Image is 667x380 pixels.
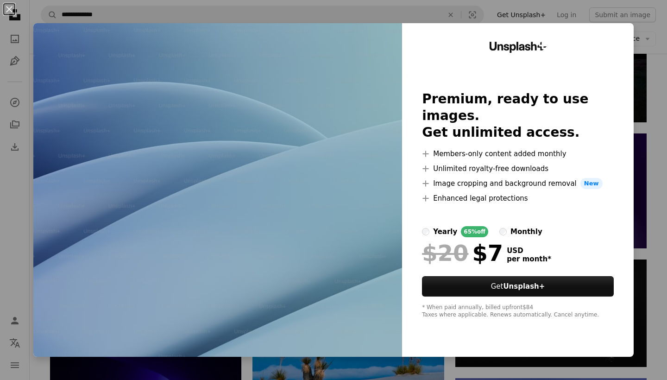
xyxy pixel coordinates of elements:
li: Unlimited royalty-free downloads [422,163,614,174]
span: New [580,178,603,189]
span: USD [507,247,551,255]
span: $20 [422,241,468,265]
span: per month * [507,255,551,263]
li: Enhanced legal protections [422,193,614,204]
input: yearly65%off [422,228,429,235]
div: 65% off [461,226,488,237]
li: Members-only content added monthly [422,148,614,159]
div: yearly [433,226,457,237]
div: monthly [510,226,542,237]
input: monthly [499,228,507,235]
li: Image cropping and background removal [422,178,614,189]
h2: Premium, ready to use images. Get unlimited access. [422,91,614,141]
div: $7 [422,241,503,265]
div: * When paid annually, billed upfront $84 Taxes where applicable. Renews automatically. Cancel any... [422,304,614,319]
strong: Unsplash+ [503,282,545,291]
button: GetUnsplash+ [422,276,614,297]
